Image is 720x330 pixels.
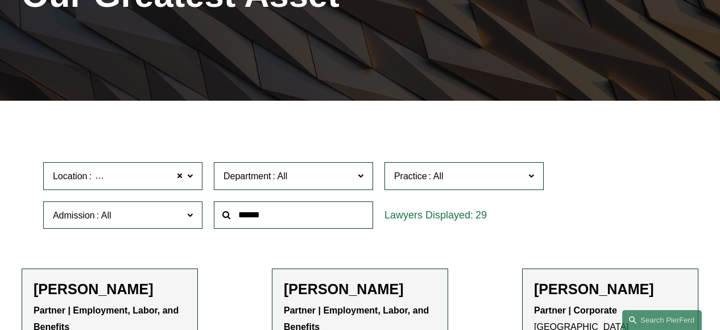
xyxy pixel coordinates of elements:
a: Search this site [622,310,702,330]
span: Department [224,171,271,181]
strong: Partner | Corporate [534,306,617,315]
span: [GEOGRAPHIC_DATA] [93,169,188,184]
h2: [PERSON_NAME] [34,280,186,298]
h2: [PERSON_NAME] [284,280,436,298]
span: Admission [53,211,95,220]
span: Practice [394,171,427,181]
h2: [PERSON_NAME] [534,280,686,298]
span: Location [53,171,88,181]
span: 29 [475,209,487,221]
